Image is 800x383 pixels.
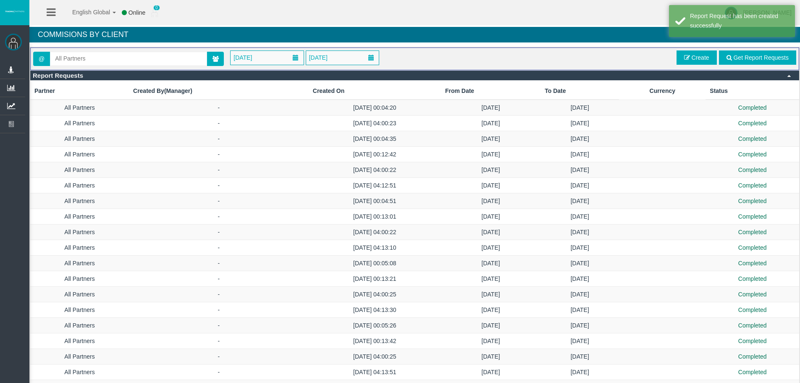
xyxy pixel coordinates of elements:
span: [DATE] [307,52,330,63]
th: Created By(Manager) [129,82,309,100]
td: All Partners [30,287,129,302]
td: Completed [706,178,799,193]
span: Create [692,54,709,61]
td: [DATE] [441,116,540,131]
td: All Partners [30,302,129,318]
img: user_small.png [151,9,158,17]
th: From Date [441,82,540,100]
td: [DATE] [441,302,540,318]
td: [DATE] [540,287,619,302]
span: English Global [61,9,110,16]
td: - [129,256,309,271]
td: [DATE] [441,147,540,162]
td: [DATE] [540,333,619,349]
td: [DATE] [540,147,619,162]
td: - [129,116,309,131]
span: [DATE] [231,52,254,63]
td: Completed [706,225,799,240]
td: [DATE] 04:12:51 [309,178,441,193]
td: [DATE] [540,178,619,193]
td: All Partners [30,333,129,349]
td: - [129,240,309,256]
span: Report Requests [33,72,83,79]
td: Currency [619,82,706,100]
td: All Partners [30,271,129,287]
td: All Partners [30,193,129,209]
td: - [129,193,309,209]
td: [DATE] [441,162,540,178]
td: Completed [706,333,799,349]
td: Completed [706,209,799,225]
td: Completed [706,302,799,318]
td: [DATE] [540,349,619,365]
div: Report Request has been created successfully [690,11,789,31]
td: [DATE] 04:13:51 [309,365,441,380]
td: [DATE] [441,209,540,225]
td: - [129,147,309,162]
td: All Partners [30,256,129,271]
td: [DATE] 00:13:21 [309,271,441,287]
td: Completed [706,116,799,131]
td: [DATE] [441,318,540,333]
span: 0 [153,5,160,11]
td: [DATE] [540,318,619,333]
td: [DATE] 04:00:22 [309,162,441,178]
td: [DATE] 04:13:10 [309,240,441,256]
th: Partner [30,82,129,100]
td: All Partners [30,131,129,147]
td: All Partners [30,178,129,193]
td: All Partners [30,162,129,178]
td: Completed [706,349,799,365]
td: All Partners [30,100,129,116]
td: [DATE] 00:12:42 [309,147,441,162]
td: - [129,287,309,302]
td: [DATE] [540,256,619,271]
td: - [129,271,309,287]
td: All Partners [30,209,129,225]
h4: Commisions By Client [29,27,800,42]
td: [DATE] 04:00:23 [309,116,441,131]
td: [DATE] [540,240,619,256]
td: [DATE] [441,240,540,256]
td: All Partners [30,225,129,240]
span: Get Report Requests [733,54,789,61]
input: All Partners [50,52,207,65]
td: [DATE] [441,256,540,271]
td: [DATE] [441,225,540,240]
td: [DATE] 00:05:08 [309,256,441,271]
td: Completed [706,193,799,209]
td: [DATE] [441,178,540,193]
td: - [129,162,309,178]
td: All Partners [30,240,129,256]
span: @ [33,52,50,66]
td: - [129,178,309,193]
td: Completed [706,240,799,256]
td: [DATE] 04:00:25 [309,287,441,302]
td: - [129,100,309,116]
th: To Date [540,82,619,100]
td: All Partners [30,318,129,333]
td: [DATE] [540,162,619,178]
td: [DATE] [540,131,619,147]
img: logo.svg [4,10,25,13]
td: - [129,349,309,365]
td: [DATE] 04:00:25 [309,349,441,365]
td: - [129,318,309,333]
td: Completed [706,162,799,178]
td: All Partners [30,116,129,131]
td: Completed [706,318,799,333]
td: [DATE] [540,116,619,131]
td: Completed [706,100,799,116]
td: [DATE] 00:04:51 [309,193,441,209]
td: [DATE] 00:04:20 [309,100,441,116]
td: Completed [706,365,799,380]
td: [DATE] [441,131,540,147]
td: [DATE] 04:00:22 [309,225,441,240]
th: Status [706,82,799,100]
td: - [129,209,309,225]
td: - [129,131,309,147]
td: [DATE] 00:13:42 [309,333,441,349]
td: [DATE] [540,209,619,225]
td: Completed [706,256,799,271]
td: [DATE] [540,271,619,287]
